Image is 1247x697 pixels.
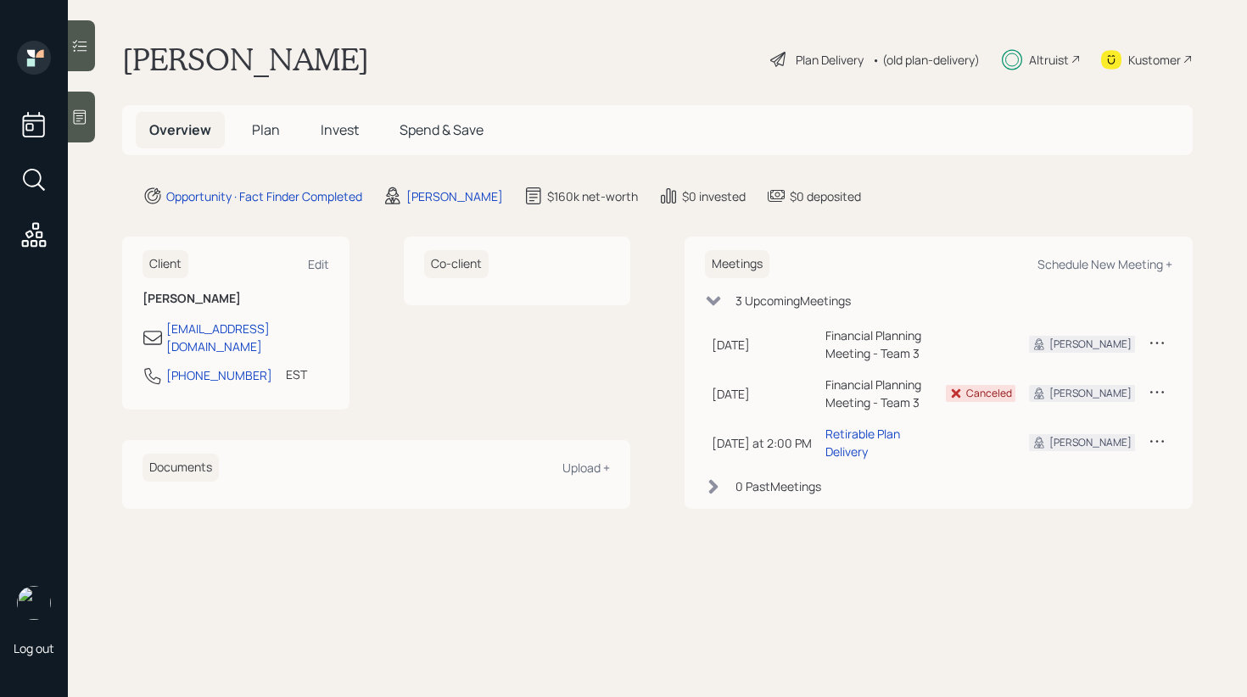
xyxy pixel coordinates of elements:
div: [PERSON_NAME] [406,187,503,205]
h6: Client [143,250,188,278]
h6: [PERSON_NAME] [143,292,329,306]
div: Log out [14,640,54,656]
h6: Meetings [705,250,769,278]
span: Overview [149,120,211,139]
div: [DATE] [712,336,812,354]
div: Edit [308,256,329,272]
div: $0 invested [682,187,746,205]
div: $0 deposited [790,187,861,205]
div: [DATE] at 2:00 PM [712,434,812,452]
div: 3 Upcoming Meeting s [735,292,851,309]
div: [PERSON_NAME] [1049,435,1132,450]
h6: Co-client [424,250,489,278]
div: [EMAIL_ADDRESS][DOMAIN_NAME] [166,320,329,355]
div: [PERSON_NAME] [1049,337,1132,352]
div: Canceled [966,386,1012,401]
div: [PHONE_NUMBER] [166,366,272,384]
div: [DATE] [712,385,812,403]
div: $160k net-worth [547,187,638,205]
div: Financial Planning Meeting - Team 3 [825,326,932,362]
div: Financial Planning Meeting - Team 3 [825,376,932,411]
div: Upload + [562,460,610,476]
h6: Documents [143,454,219,482]
span: Spend & Save [400,120,484,139]
div: Schedule New Meeting + [1037,256,1172,272]
span: Invest [321,120,359,139]
div: Opportunity · Fact Finder Completed [166,187,362,205]
div: [PERSON_NAME] [1049,386,1132,401]
img: retirable_logo.png [17,586,51,620]
h1: [PERSON_NAME] [122,41,369,78]
div: Kustomer [1128,51,1181,69]
div: EST [286,365,307,383]
div: • (old plan-delivery) [872,51,980,69]
div: Altruist [1029,51,1069,69]
div: Plan Delivery [796,51,864,69]
div: Retirable Plan Delivery [825,425,932,460]
div: 0 Past Meeting s [735,477,821,495]
span: Plan [252,120,280,139]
